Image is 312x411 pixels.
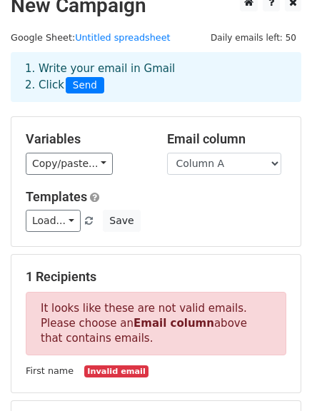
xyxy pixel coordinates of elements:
small: Invalid email [84,365,149,377]
a: Copy/paste... [26,153,113,175]
h5: Email column [167,131,287,147]
span: Daily emails left: 50 [206,30,301,46]
iframe: Chat Widget [241,342,312,411]
p: It looks like these are not valid emails. Please choose an above that contains emails. [26,292,286,355]
h5: Variables [26,131,146,147]
button: Save [103,210,140,232]
a: Daily emails left: 50 [206,32,301,43]
small: First name [26,365,74,376]
a: Load... [26,210,81,232]
div: 1. Write your email in Gmail 2. Click [14,61,298,93]
a: Templates [26,189,87,204]
small: Google Sheet: [11,32,171,43]
a: Untitled spreadsheet [75,32,170,43]
strong: Email column [134,317,214,330]
h5: 1 Recipients [26,269,286,285]
span: Send [66,77,104,94]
